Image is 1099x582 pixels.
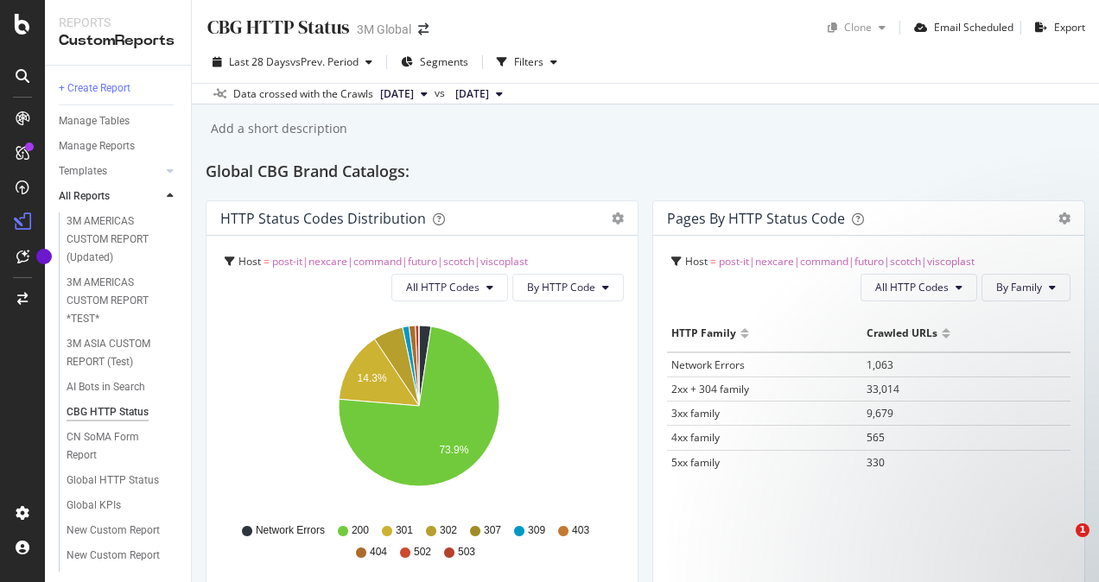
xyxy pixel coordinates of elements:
[256,523,325,538] span: Network Errors
[373,84,435,104] button: [DATE]
[209,120,347,137] div: Add a short description
[391,274,508,301] button: All HTTP Codes
[59,187,110,206] div: All Reports
[821,14,893,41] button: Clone
[867,382,899,396] span: 33,014
[67,497,179,515] a: Global KPIs
[67,378,145,396] div: AI Bots in Search
[67,212,170,267] div: 3M AMERICAS CUSTOM REPORT (Updated)
[414,545,431,560] span: 502
[875,280,949,294] span: All HTTP Codes
[67,274,179,328] a: 3M AMERICAS CUSTOM REPORT *TEST*
[418,23,429,35] div: arrow-right-arrow-left
[455,86,489,102] span: 2025 Jul. 13th
[67,471,179,490] a: Global HTTP Status
[1040,523,1082,565] iframe: Intercom live chat
[370,545,387,560] span: 404
[458,545,475,560] span: 503
[59,112,179,130] a: Manage Tables
[671,357,745,372] span: Network Errors
[671,406,720,421] span: 3xx family
[67,403,179,421] a: CBG HTTP Status
[1076,523,1089,537] span: 1
[710,254,716,269] span: =
[867,319,937,347] div: Crawled URLs
[229,54,290,69] span: Last 28 Days
[572,523,589,538] span: 403
[406,280,480,294] span: All HTTP Codes
[59,31,177,51] div: CustomReports
[612,212,624,225] div: gear
[67,378,179,396] a: AI Bots in Search
[719,254,975,269] span: post-it|nexcare|command|futuro|scotch|viscoplast
[996,280,1042,294] span: By Family
[907,14,1013,41] button: Email Scheduled
[420,54,468,69] span: Segments
[59,162,107,180] div: Templates
[272,254,528,269] span: post-it|nexcare|command|futuro|scotch|viscoplast
[685,254,708,269] span: Host
[1028,14,1085,41] button: Export
[67,335,179,371] a: 3M ASIA CUSTOM REPORT (Test)
[439,444,468,456] text: 73.9%
[59,79,179,98] a: + Create Report
[352,523,369,538] span: 200
[233,86,373,102] div: Data crossed with the Crawls
[844,20,872,35] div: Clone
[671,430,720,445] span: 4xx family
[867,357,893,372] span: 1,063
[67,428,179,465] a: CN SoMA Form Report
[67,274,169,328] div: 3M AMERICAS CUSTOM REPORT *TEST*
[59,137,179,155] a: Manage Reports
[59,137,135,155] div: Manage Reports
[934,20,1013,35] div: Email Scheduled
[861,274,977,301] button: All HTTP Codes
[67,522,179,540] a: New Custom Report
[67,335,168,371] div: 3M ASIA CUSTOM REPORT (Test)
[435,85,448,101] span: vs
[67,403,149,421] div: CBG HTTP Status
[527,280,595,294] span: By HTTP Code
[440,523,457,538] span: 302
[59,79,130,98] div: + Create Report
[394,48,475,76] button: Segments
[1054,20,1085,35] div: Export
[380,86,414,102] span: 2025 Aug. 10th
[206,159,1085,187] div: Global CBG Brand Catalogs:
[59,14,177,31] div: Reports
[206,48,379,76] button: Last 28 DaysvsPrev. Period
[220,315,618,516] svg: A chart.
[867,406,893,421] span: 9,679
[671,382,749,396] span: 2xx + 304 family
[220,210,426,227] div: HTTP Status Codes Distribution
[67,522,160,540] div: New Custom Report
[528,523,545,538] span: 309
[206,159,410,187] h2: Global CBG Brand Catalogs:
[1058,212,1070,225] div: gear
[490,48,564,76] button: Filters
[484,523,501,538] span: 307
[264,254,270,269] span: =
[512,274,624,301] button: By HTTP Code
[981,274,1070,301] button: By Family
[59,187,162,206] a: All Reports
[67,212,179,267] a: 3M AMERICAS CUSTOM REPORT (Updated)
[396,523,413,538] span: 301
[514,54,543,69] div: Filters
[36,249,52,264] div: Tooltip anchor
[671,455,720,470] span: 5xx family
[67,471,159,490] div: Global HTTP Status
[59,112,130,130] div: Manage Tables
[667,210,845,227] div: Pages by HTTP Status Code
[67,547,160,565] div: New Custom Report
[67,547,179,565] a: New Custom Report
[357,21,411,38] div: 3M Global
[67,428,163,465] div: CN SoMA Form Report
[67,497,121,515] div: Global KPIs
[238,254,261,269] span: Host
[290,54,359,69] span: vs Prev. Period
[448,84,510,104] button: [DATE]
[59,162,162,180] a: Templates
[206,14,350,41] div: CBG HTTP Status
